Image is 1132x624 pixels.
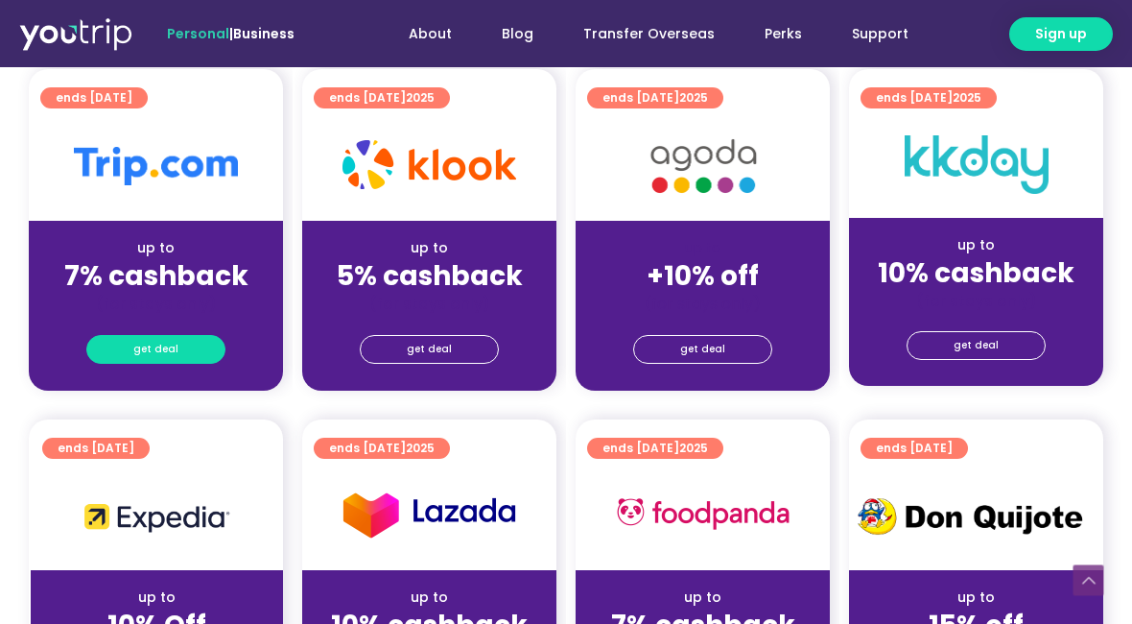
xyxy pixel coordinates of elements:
[64,257,248,295] strong: 7% cashback
[337,257,523,295] strong: 5% cashback
[167,24,295,43] span: |
[58,438,134,459] span: ends [DATE]
[346,16,933,52] nav: Menu
[406,440,435,456] span: 2025
[46,588,268,608] div: up to
[167,24,229,43] span: Personal
[44,238,268,258] div: up to
[685,238,720,257] span: up to
[587,438,723,459] a: ends [DATE]2025
[1009,17,1113,51] a: Sign up
[587,87,723,108] a: ends [DATE]2025
[861,438,968,459] a: ends [DATE]
[827,16,933,52] a: Support
[740,16,827,52] a: Perks
[602,438,708,459] span: ends [DATE]
[407,336,452,363] span: get deal
[1035,24,1087,44] span: Sign up
[233,24,295,43] a: Business
[133,336,178,363] span: get deal
[878,254,1074,292] strong: 10% cashback
[86,335,225,364] a: get deal
[679,440,708,456] span: 2025
[647,257,759,295] strong: +10% off
[40,87,148,108] a: ends [DATE]
[318,294,541,314] div: (for stays only)
[602,87,708,108] span: ends [DATE]
[44,294,268,314] div: (for stays only)
[591,294,814,314] div: (for stays only)
[876,87,981,108] span: ends [DATE]
[591,588,814,608] div: up to
[864,588,1088,608] div: up to
[314,87,450,108] a: ends [DATE]2025
[406,89,435,106] span: 2025
[864,291,1088,311] div: (for stays only)
[954,332,999,359] span: get deal
[318,238,541,258] div: up to
[876,438,953,459] span: ends [DATE]
[477,16,558,52] a: Blog
[953,89,981,106] span: 2025
[679,89,708,106] span: 2025
[42,438,150,459] a: ends [DATE]
[314,438,450,459] a: ends [DATE]2025
[680,336,725,363] span: get deal
[360,335,499,364] a: get deal
[633,335,772,364] a: get deal
[907,331,1046,360] a: get deal
[329,438,435,459] span: ends [DATE]
[329,87,435,108] span: ends [DATE]
[56,87,132,108] span: ends [DATE]
[861,87,997,108] a: ends [DATE]2025
[558,16,740,52] a: Transfer Overseas
[384,16,477,52] a: About
[864,235,1088,255] div: up to
[318,588,541,608] div: up to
